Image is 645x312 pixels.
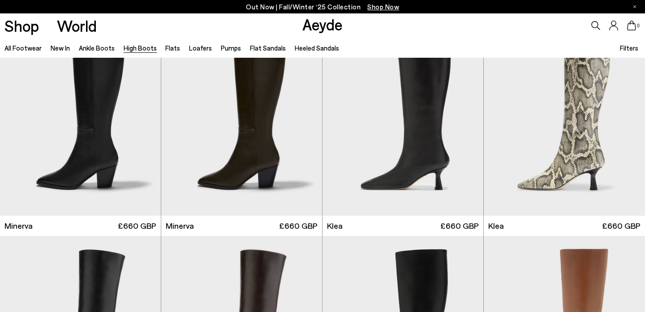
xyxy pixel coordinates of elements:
a: All Footwear [4,44,42,52]
p: Out Now | Fall/Winter ‘25 Collection [246,1,399,13]
a: Flat Sandals [250,44,286,52]
img: Klea Knee-High Boots [322,14,483,216]
span: Minerva [4,220,33,231]
span: Minerva [166,220,194,231]
img: Minerva High Cowboy Boots [161,14,322,216]
a: Klea £660 GBP [484,216,645,236]
a: High Boots [124,44,157,52]
a: World [57,18,97,34]
a: Next slide Previous slide [161,14,322,216]
span: Navigate to /collections/new-in [367,3,399,11]
a: Ankle Boots [79,44,115,52]
span: £660 GBP [602,220,641,231]
span: £660 GBP [279,220,318,231]
span: Klea [327,220,343,231]
a: Heeled Sandals [295,44,339,52]
div: 1 / 6 [161,14,322,216]
a: Minerva £660 GBP [161,216,322,236]
span: Klea [488,220,504,231]
a: Loafers [189,44,212,52]
span: £660 GBP [440,220,479,231]
a: 0 [627,21,636,30]
a: Aeyde [302,15,343,34]
span: 0 [636,23,641,28]
a: Klea £660 GBP [322,216,483,236]
a: Shop [4,18,39,34]
span: £660 GBP [118,220,156,231]
a: Pumps [221,44,241,52]
img: Klea Knee-High Boots [484,14,645,216]
a: Flats [165,44,180,52]
span: Filters [620,44,638,52]
a: New In [51,44,70,52]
